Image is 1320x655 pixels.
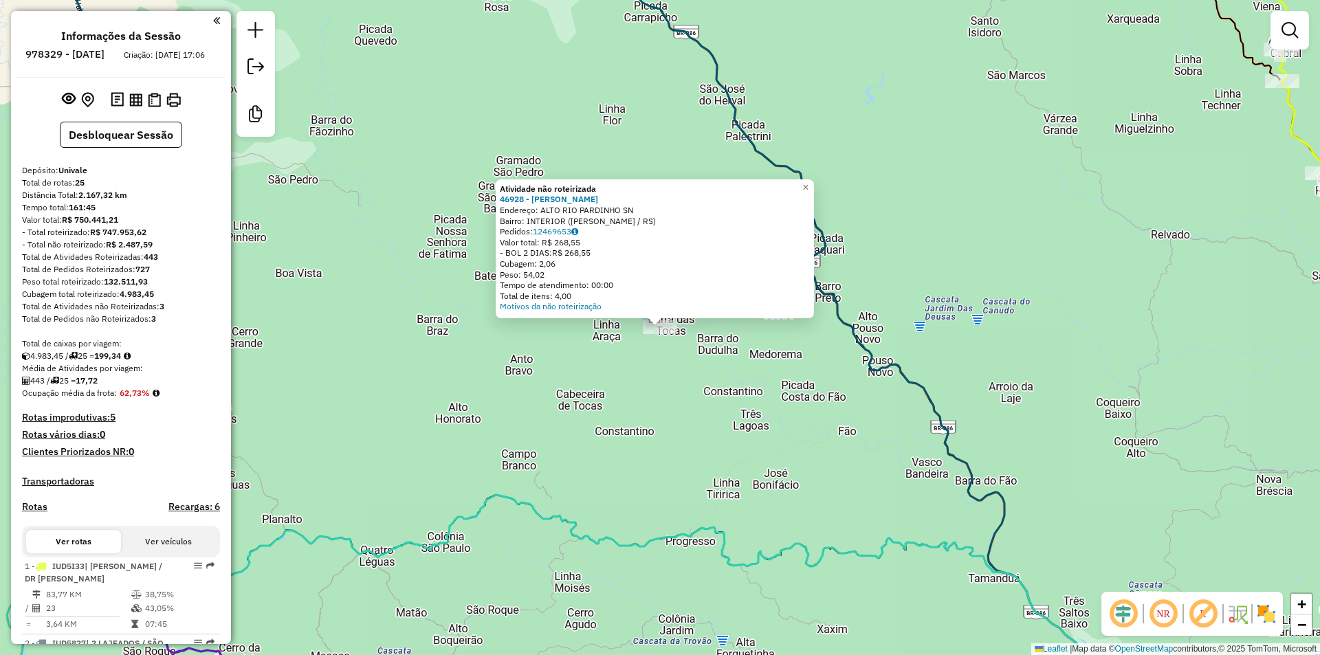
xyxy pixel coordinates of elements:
strong: 4.983,45 [120,289,154,299]
strong: 17,72 [76,375,98,386]
td: / [25,601,32,615]
a: Leaflet [1035,644,1068,654]
div: Criação: [DATE] 17:06 [118,49,210,61]
strong: 132.511,93 [104,276,148,287]
button: Exibir sessão original [59,89,78,111]
i: Total de Atividades [32,604,41,612]
div: Tempo total: [22,201,220,214]
strong: R$ 747.953,62 [90,227,146,237]
a: Motivos da não roteirização [500,301,602,311]
button: Centralizar mapa no depósito ou ponto de apoio [78,89,97,111]
a: Clique aqui para minimizar o painel [213,12,220,28]
div: Total de itens: 4,00 [500,291,810,302]
h4: Rotas improdutivas: [22,412,220,423]
a: Zoom out [1291,614,1312,635]
span: × [802,181,808,193]
div: Total de Atividades não Roteirizadas: [22,300,220,313]
i: Tempo total em rota [131,620,138,628]
div: 4.983,45 / 25 = [22,350,220,362]
td: 3,64 KM [45,617,131,631]
div: Map data © contributors,© 2025 TomTom, Microsoft [1031,643,1320,655]
a: 12469653 [533,226,578,236]
a: Zoom in [1291,594,1312,614]
i: Meta Caixas/viagem: 1,00 Diferença: 198,34 [124,352,131,360]
i: Total de Atividades [22,377,30,385]
div: Depósito: [22,164,220,177]
i: Cubagem total roteirizado [22,352,30,360]
h4: Clientes Priorizados NR: [22,446,220,458]
strong: 62,73% [120,388,150,398]
strong: 0 [100,428,105,441]
div: Pedidos: [500,226,810,237]
div: Cubagem: 2,06 [500,258,810,269]
strong: 727 [135,264,150,274]
div: Cubagem total roteirizado: [22,288,220,300]
button: Visualizar relatório de Roteirização [126,90,145,109]
span: Ocupação média da frota: [22,388,117,398]
h4: Recargas: 6 [168,501,220,513]
span: R$ 268,55 [552,247,591,258]
h6: 978329 - [DATE] [25,48,104,60]
i: Total de rotas [50,377,59,385]
a: Criar modelo [242,100,269,131]
img: Fluxo de ruas [1226,603,1248,625]
a: Nova sessão e pesquisa [242,16,269,47]
div: - BOL 2 DIAS: [500,247,810,258]
a: 46928 - [PERSON_NAME] [500,194,598,204]
td: 23 [45,601,131,615]
div: 443 / 25 = [22,375,220,387]
div: Total de Atividades Roteirizadas: [22,251,220,263]
div: Valor total: R$ 268,55 [500,237,810,248]
strong: 199,34 [94,351,121,361]
i: Total de rotas [69,352,78,360]
td: 83,77 KM [45,588,131,601]
td: 43,05% [144,601,214,615]
span: 1 - [25,561,162,584]
button: Desbloquear Sessão [60,122,182,148]
button: Logs desbloquear sessão [108,89,126,111]
em: Média calculada utilizando a maior ocupação (%Peso ou %Cubagem) de cada rota da sessão. Rotas cro... [153,389,159,397]
button: Ver veículos [121,530,216,553]
td: 38,75% [144,588,214,601]
strong: 5 [110,411,115,423]
img: Exibir/Ocultar setores [1255,603,1277,625]
div: Atividade não roteirizada - LEANDRO EVANIR FENGL [643,320,677,334]
span: Ocultar deslocamento [1107,597,1140,630]
em: Opções [194,562,202,570]
a: Close popup [797,179,814,196]
strong: Atividade não roteirizada [500,184,596,194]
i: Distância Total [32,590,41,599]
div: Total de Pedidos não Roteirizados: [22,313,220,325]
button: Imprimir Rotas [164,90,184,110]
i: % de utilização da cubagem [131,604,142,612]
h4: Rotas vários dias: [22,429,220,441]
div: Peso total roteirizado: [22,276,220,288]
td: 07:45 [144,617,214,631]
div: Total de Pedidos Roteirizados: [22,263,220,276]
span: IUD5I33 [52,561,85,571]
div: Peso: 54,02 [500,269,810,280]
strong: Univale [58,165,87,175]
strong: R$ 2.487,59 [106,239,153,249]
h4: Informações da Sessão [61,30,181,43]
em: Opções [194,639,202,647]
strong: 443 [144,252,158,262]
a: OpenStreetMap [1115,644,1174,654]
div: Tempo de atendimento: 00:00 [500,280,810,291]
div: Média de Atividades por viagem: [22,362,220,375]
div: Total de rotas: [22,177,220,189]
span: + [1297,595,1306,612]
div: Total de caixas por viagem: [22,337,220,350]
a: Rotas [22,501,47,513]
em: Rota exportada [206,562,214,570]
a: Exportar sessão [242,53,269,84]
div: Valor total: [22,214,220,226]
div: - Total roteirizado: [22,226,220,238]
strong: 3 [159,301,164,311]
i: % de utilização do peso [131,590,142,599]
div: Endereço: ALTO RIO PARDINHO SN [500,205,810,216]
td: = [25,617,32,631]
button: Ver rotas [26,530,121,553]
